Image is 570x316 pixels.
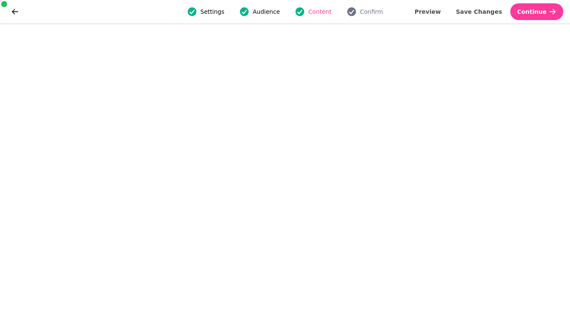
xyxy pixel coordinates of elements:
span: Preview [415,9,441,15]
button: Save Changes [449,3,509,20]
span: Save Changes [456,9,502,15]
span: Continue [517,9,547,15]
button: Continue [510,3,563,20]
span: Content [308,8,332,16]
span: Settings [200,8,224,16]
span: Audience [253,8,280,16]
button: go back [7,3,23,20]
button: Preview [408,3,448,20]
span: Confirm [360,8,383,16]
